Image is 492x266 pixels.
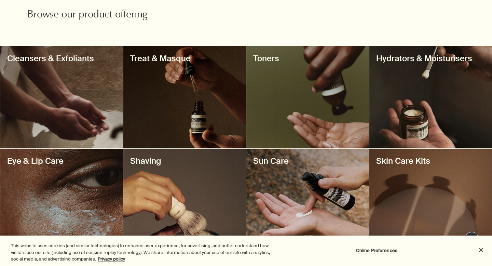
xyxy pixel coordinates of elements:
[7,53,116,64] h3: Cleansers & Exfoliants
[7,156,116,167] h3: Eye & Lip Care
[369,149,492,251] a: decorativeSkin Care Kits
[253,156,362,167] h3: Sun Care
[130,53,239,64] h3: Treat & Masque
[27,9,173,22] h2: Browse our product offering
[369,46,492,148] a: decorativeHydrators & Moisturisers
[98,256,125,262] a: More information about your privacy, opens in a new tab
[11,242,271,263] div: This website uses cookies (and similar technologies) to enhance user experience, for advertising,...
[123,46,246,148] a: decorativeTreat & Masque
[246,46,369,148] a: decorativeToners
[474,242,489,257] button: Close
[0,46,123,148] a: decorativeCleansers & Exfoliants
[0,149,123,251] a: decorativeEye & Lip Care
[130,156,239,167] h3: Shaving
[465,232,479,245] button: Live Assistance
[376,53,485,64] h3: Hydrators & Moisturisers
[246,149,369,251] a: decorativeSun Care
[123,149,246,251] a: decorativeShaving
[376,156,485,167] h3: Skin Care Kits
[355,243,398,257] button: Online Preferences, Opens the preference center dialog
[253,53,362,64] h3: Toners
